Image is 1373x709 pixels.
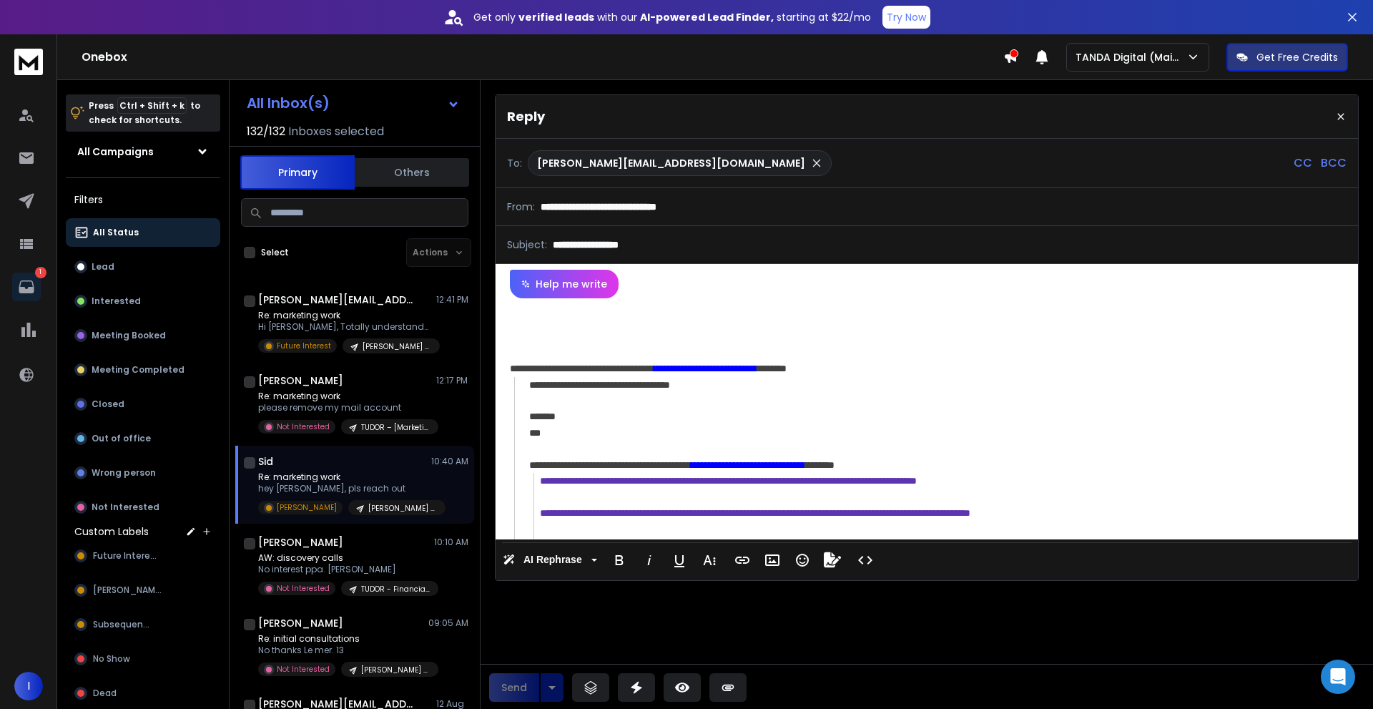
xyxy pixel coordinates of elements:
[66,645,220,673] button: No Show
[92,398,124,410] p: Closed
[507,238,547,252] p: Subject:
[235,89,471,117] button: All Inbox(s)
[14,672,43,700] button: I
[361,665,430,675] p: [PERSON_NAME] – Professional Services | 1-10 | EU
[361,584,430,595] p: TUDOR - Financial Services | [GEOGRAPHIC_DATA]
[431,456,468,467] p: 10:40 AM
[66,390,220,419] button: Closed
[66,218,220,247] button: All Status
[82,49,1003,66] h1: Onebox
[93,619,154,630] span: Subsequence
[261,247,289,258] label: Select
[92,364,184,376] p: Meeting Completed
[288,123,384,140] h3: Inboxes selected
[521,554,585,566] span: AI Rephrase
[66,287,220,316] button: Interested
[92,502,159,513] p: Not Interested
[240,155,355,190] button: Primary
[258,564,430,575] p: No interest ppa. [PERSON_NAME]
[258,293,415,307] h1: [PERSON_NAME][EMAIL_ADDRESS][DOMAIN_NAME]
[1226,43,1348,72] button: Get Free Credits
[636,546,663,574] button: Italic (Ctrl+I)
[258,535,343,549] h1: [PERSON_NAME]
[500,546,600,574] button: AI Rephrase
[258,483,430,494] p: hey [PERSON_NAME], pls reach out
[258,616,343,630] h1: [PERSON_NAME]
[819,546,846,574] button: Signature
[510,270,619,298] button: Help me write
[436,294,468,305] p: 12:41 PM
[66,137,220,166] button: All Campaigns
[258,373,343,388] h1: [PERSON_NAME]
[92,467,156,479] p: Wrong person
[434,537,468,548] p: 10:10 AM
[368,503,437,514] p: [PERSON_NAME] - [Marketing] – [GEOGRAPHIC_DATA] – 11-200
[1321,155,1347,172] p: BCC
[66,493,220,522] button: Not Interested
[759,546,786,574] button: Insert Image (Ctrl+P)
[247,123,285,140] span: 132 / 132
[66,459,220,487] button: Wrong person
[1256,50,1338,64] p: Get Free Credits
[12,273,41,301] a: 1
[92,261,114,273] p: Lead
[74,524,149,539] h3: Custom Labels
[93,550,159,562] span: Future Interest
[14,49,43,75] img: logo
[66,424,220,453] button: Out of office
[117,97,187,114] span: Ctrl + Shift + k
[66,610,220,639] button: Subsequence
[66,321,220,350] button: Meeting Booked
[363,341,431,352] p: [PERSON_NAME] – [Marketing] – [GEOGRAPHIC_DATA] – 1-10
[606,546,633,574] button: Bold (Ctrl+B)
[507,156,522,170] p: To:
[696,546,723,574] button: More Text
[258,633,430,645] p: Re: initial consultations
[92,433,151,444] p: Out of office
[887,10,926,24] p: Try Now
[277,502,337,513] p: [PERSON_NAME]
[473,10,871,24] p: Get only with our starting at $22/mo
[66,190,220,210] h3: Filters
[66,542,220,570] button: Future Interest
[247,96,330,110] h1: All Inbox(s)
[93,227,139,238] p: All Status
[92,330,166,341] p: Meeting Booked
[355,157,469,188] button: Others
[258,454,273,469] h1: Sid
[666,546,693,574] button: Underline (Ctrl+U)
[35,267,46,278] p: 1
[436,375,468,386] p: 12:17 PM
[93,585,163,596] span: [PERSON_NAME]
[277,583,330,594] p: Not Interested
[1321,660,1355,694] div: Open Intercom Messenger
[93,653,130,665] span: No Show
[258,471,430,483] p: Re: marketing work
[729,546,756,574] button: Insert Link (Ctrl+K)
[258,402,430,414] p: please remove my mail account
[277,664,330,675] p: Not Interested
[66,356,220,384] button: Meeting Completed
[1294,155,1312,172] p: CC
[77,145,154,159] h1: All Campaigns
[93,688,117,699] span: Dead
[258,552,430,564] p: AW: discovery calls
[92,295,141,307] p: Interested
[66,253,220,281] button: Lead
[789,546,816,574] button: Emoticons
[507,200,535,214] p: From:
[89,99,200,127] p: Press to check for shortcuts.
[361,422,430,433] p: TUDOR – [Marketing] – EU – 1-10
[258,391,430,402] p: Re: marketing work
[428,617,468,629] p: 09:05 AM
[258,645,430,656] p: No thanks Le mer. 13
[66,576,220,605] button: [PERSON_NAME]
[277,421,330,432] p: Not Interested
[537,156,805,170] p: [PERSON_NAME][EMAIL_ADDRESS][DOMAIN_NAME]
[852,546,879,574] button: Code View
[277,341,331,351] p: Future Interest
[507,107,545,127] p: Reply
[518,10,594,24] strong: verified leads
